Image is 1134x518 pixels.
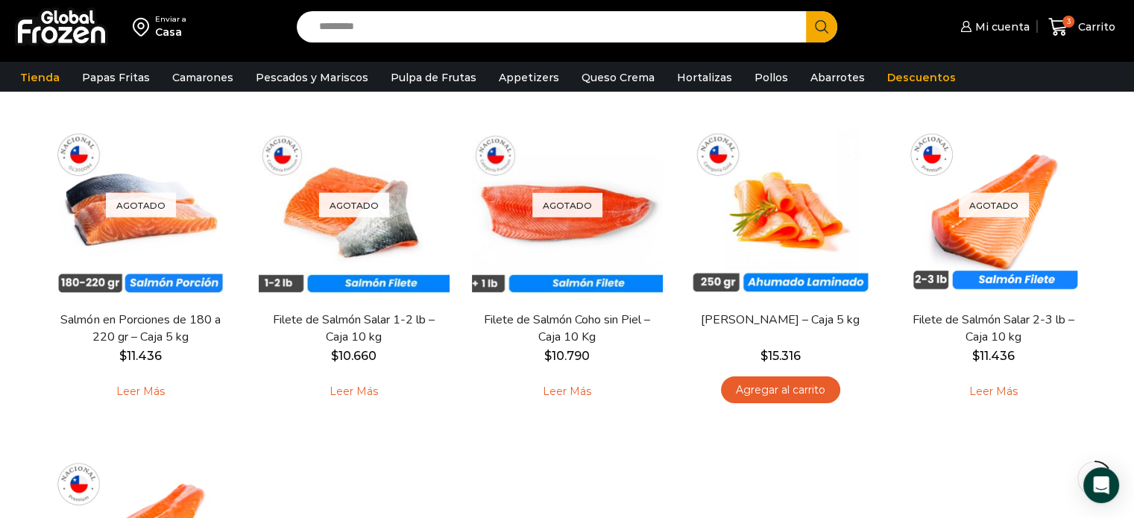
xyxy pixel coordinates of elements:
div: Open Intercom Messenger [1083,467,1119,503]
a: [PERSON_NAME] – Caja 5 kg [694,312,866,329]
a: Abarrotes [803,63,872,92]
a: Appetizers [491,63,567,92]
a: Pollos [747,63,796,92]
span: $ [760,349,768,363]
a: Camarones [165,63,241,92]
a: Leé más sobre “Filete de Salmón Coho sin Piel – Caja 10 Kg” [520,376,614,408]
img: address-field-icon.svg [133,14,155,40]
a: Salmón en Porciones de 180 a 220 gr – Caja 5 kg [54,312,226,346]
span: Mi cuenta [971,19,1030,34]
p: Agotado [532,192,602,217]
button: Search button [806,11,837,42]
a: Mi cuenta [957,12,1030,42]
bdi: 11.436 [972,349,1015,363]
span: 3 [1062,16,1074,28]
a: Queso Crema [574,63,662,92]
a: Filete de Salmón Salar 2-3 lb – Caja 10 kg [907,312,1079,346]
bdi: 15.316 [760,349,801,363]
a: Leé más sobre “Filete de Salmón Salar 1-2 lb – Caja 10 kg” [306,376,401,408]
p: Agotado [106,192,176,217]
span: $ [972,349,980,363]
a: Pulpa de Frutas [383,63,484,92]
a: Papas Fritas [75,63,157,92]
span: $ [119,349,127,363]
a: Leé más sobre “Salmón en Porciones de 180 a 220 gr - Caja 5 kg” [93,376,188,408]
p: Agotado [959,192,1029,217]
bdi: 10.790 [544,349,590,363]
span: $ [544,349,552,363]
a: Leé más sobre “Filete de Salmón Salar 2-3 lb - Caja 10 kg” [946,376,1041,408]
a: Hortalizas [670,63,740,92]
bdi: 11.436 [119,349,162,363]
a: Filete de Salmón Coho sin Piel – Caja 10 Kg [481,312,652,346]
a: Descuentos [880,63,963,92]
a: Filete de Salmón Salar 1-2 lb – Caja 10 kg [268,312,439,346]
a: Tienda [13,63,67,92]
bdi: 10.660 [331,349,377,363]
p: Agotado [319,192,389,217]
div: Enviar a [155,14,186,25]
a: Agregar al carrito: “Salmón Ahumado Laminado - Caja 5 kg” [721,376,840,404]
a: Pescados y Mariscos [248,63,376,92]
span: Carrito [1074,19,1115,34]
div: Casa [155,25,186,40]
span: $ [331,349,338,363]
a: 3 Carrito [1045,10,1119,45]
